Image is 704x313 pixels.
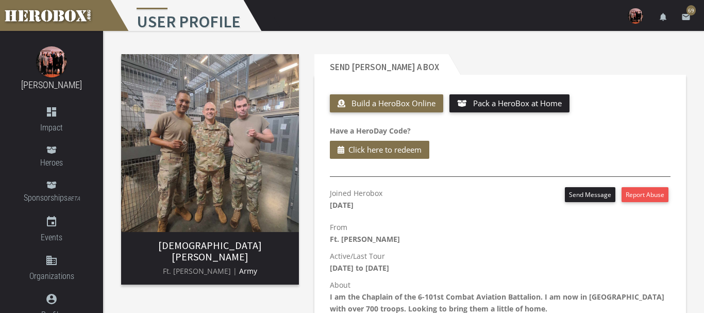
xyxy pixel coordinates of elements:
[330,94,443,112] button: Build a HeroBox Online
[21,79,82,90] a: [PERSON_NAME]
[68,195,80,202] small: BETA
[330,187,382,211] p: Joined Herobox
[330,141,429,159] button: Click here to redeem
[163,266,237,276] span: Ft. [PERSON_NAME] |
[659,12,668,22] i: notifications
[351,98,435,108] span: Build a HeroBox Online
[622,187,668,202] button: Report Abuse
[330,126,411,136] b: Have a HeroDay Code?
[330,221,671,245] p: From
[330,200,354,210] b: [DATE]
[330,263,389,273] b: [DATE] to [DATE]
[565,187,615,202] button: Send Message
[348,143,422,156] span: Click here to redeem
[473,98,562,108] span: Pack a HeroBox at Home
[36,46,67,77] img: image
[121,54,299,232] img: image
[129,240,291,262] h3: [PERSON_NAME]
[330,234,400,244] b: Ft. [PERSON_NAME]
[686,5,696,15] span: 69
[314,54,448,75] h2: Send [PERSON_NAME] a Box
[681,12,691,22] i: email
[628,8,643,24] img: user-image
[158,239,262,252] span: [DEMOGRAPHIC_DATA]
[449,94,569,112] button: Pack a HeroBox at Home
[330,250,671,274] p: Active/Last Tour
[239,266,257,276] span: Army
